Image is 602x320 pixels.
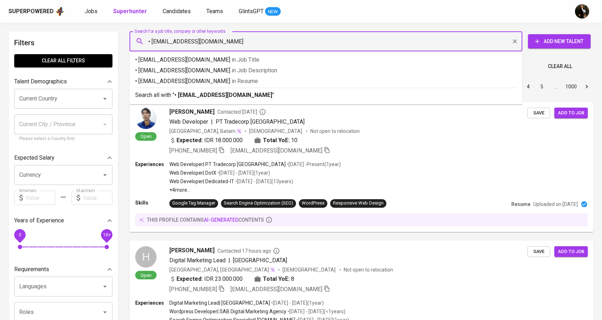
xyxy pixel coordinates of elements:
p: Requirements [14,265,49,274]
div: Google Tag Manager [172,200,215,207]
span: Add New Talent [534,37,585,46]
p: Web Developer | Dedicated-IT [169,178,234,185]
img: 79e15cdec9b568eb0ba91639449b85b6.jpg [135,108,157,129]
a: Superpoweredapp logo [9,6,65,17]
button: Clear All filters [14,54,112,67]
div: IDR 23.000.000 [169,275,243,283]
a: Open[PERSON_NAME]Contacted [DATE]Web Developer|PT Tradecorp [GEOGRAPHIC_DATA][GEOGRAPHIC_DATA], B... [130,102,593,232]
span: [DEMOGRAPHIC_DATA] [282,266,337,273]
button: Open [100,307,110,317]
span: [EMAIL_ADDRESS][DOMAIN_NAME] [231,286,322,293]
input: Value [83,191,112,205]
button: Clear All [545,60,575,73]
a: Jobs [85,7,99,16]
p: Search all with " " [135,91,517,99]
div: [GEOGRAPHIC_DATA], [GEOGRAPHIC_DATA] [169,266,275,273]
b: Expected: [176,136,203,145]
span: Open [138,133,154,139]
span: Save [531,109,546,117]
span: [PERSON_NAME] [169,108,215,116]
span: Candidates [163,8,191,15]
button: Go to next page [581,81,592,92]
span: | [228,256,230,265]
b: Expected: [176,275,203,283]
span: Digital Marketing Lead [169,257,226,264]
div: WordPress [302,200,324,207]
button: Go to page 5 [536,81,548,92]
span: [EMAIL_ADDRESS][DOMAIN_NAME] [231,147,322,154]
span: Web Developer [169,118,208,125]
p: Experiences [135,161,169,168]
span: Teams [206,8,223,15]
p: Digital Marketing Lead | [GEOGRAPHIC_DATA] [169,299,270,306]
div: Search Engine Optimization (SEO) [224,200,293,207]
img: magic_wand.svg [236,128,242,134]
b: Total YoE: [263,275,290,283]
span: [PERSON_NAME] [169,246,215,255]
p: Resume [511,201,530,208]
p: Web Developer | PT Tradecorp [GEOGRAPHIC_DATA] [169,161,286,168]
button: Open [100,94,110,104]
span: in Job Title [232,56,259,63]
span: [PHONE_NUMBER] [169,147,217,154]
b: Superhunter [113,8,147,15]
span: [GEOGRAPHIC_DATA] [233,257,287,264]
button: Open [100,170,110,180]
span: 8 [291,275,294,283]
button: Save [527,108,550,119]
span: Open [138,272,154,278]
span: NEW [265,8,281,15]
p: • [EMAIL_ADDRESS][DOMAIN_NAME] [135,56,517,64]
button: Go to page 4 [523,81,534,92]
div: IDR 18.000.000 [169,136,243,145]
div: Superpowered [9,7,54,16]
p: Talent Demographics [14,77,67,86]
button: Add to job [554,108,588,119]
p: Not open to relocation [310,128,360,135]
div: [GEOGRAPHIC_DATA], Batam [169,128,242,135]
span: 10 [291,136,297,145]
p: this profile contains contents [147,216,264,223]
span: Add to job [558,248,584,256]
button: Add to job [554,246,588,257]
img: magic_wand.svg [270,267,275,273]
a: Candidates [163,7,192,16]
span: 0 [19,232,21,237]
span: Contacted [DATE] [217,108,266,115]
b: • [EMAIL_ADDRESS][DOMAIN_NAME] [174,92,272,98]
button: Go to page 1000 [563,81,579,92]
span: | [211,118,213,126]
b: Total YoE: [263,136,290,145]
div: Talent Demographics [14,74,112,89]
p: • [DATE] - [DATE] ( 13 years ) [234,178,293,185]
span: Jobs [85,8,97,15]
span: Save [531,248,546,256]
span: AI-generated [204,217,238,223]
div: Requirements [14,262,112,277]
p: Experiences [135,299,169,306]
div: H [135,246,157,268]
p: • [DATE] - [DATE] ( 1 year ) [270,299,324,306]
span: [PHONE_NUMBER] [169,286,217,293]
input: Value [26,191,55,205]
div: Years of Experience [14,213,112,228]
span: 10+ [103,232,110,237]
p: • [EMAIL_ADDRESS][DOMAIN_NAME] [135,77,517,86]
a: GlintsGPT NEW [239,7,281,16]
span: in Resume [232,78,258,84]
p: Wordpress Developer | SAB Digital Marketing Agency [169,308,286,315]
p: • [EMAIL_ADDRESS][DOMAIN_NAME] [135,66,517,75]
span: GlintsGPT [239,8,264,15]
svg: By Batam recruiter [273,247,280,254]
svg: By Batam recruiter [259,108,266,115]
span: PT Tradecorp [GEOGRAPHIC_DATA] [216,118,305,125]
span: [DEMOGRAPHIC_DATA] [249,128,303,135]
div: Expected Salary [14,151,112,165]
span: Add to job [558,109,584,117]
p: Web Developer | DotX [169,169,216,176]
p: Years of Experience [14,216,64,225]
h6: Filters [14,37,112,48]
button: Open [100,282,110,291]
img: ridlo@glints.com [575,4,589,19]
span: Clear All [548,62,572,71]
